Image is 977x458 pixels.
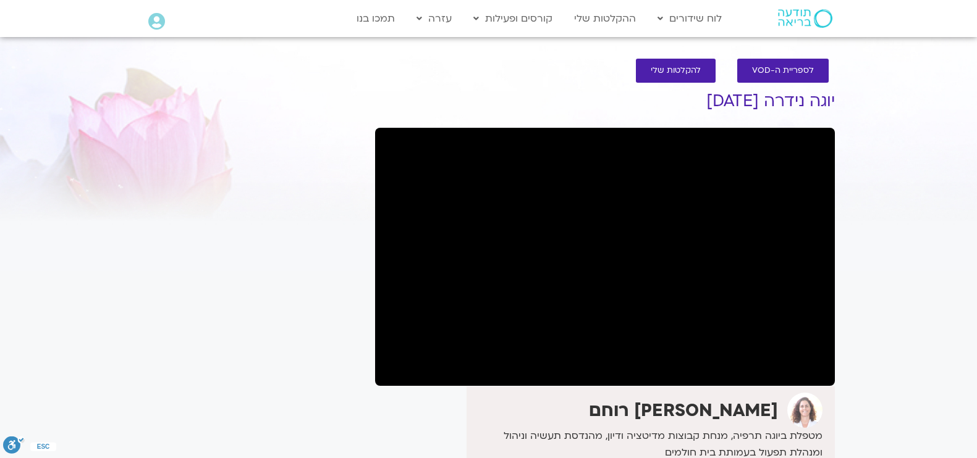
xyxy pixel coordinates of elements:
a: עזרה [410,7,458,30]
strong: [PERSON_NAME] רוחם [589,399,778,422]
span: לספריית ה-VOD [752,66,814,75]
a: תמכו בנו [350,7,401,30]
img: אורנה סמלסון רוחם [787,393,823,428]
a: לספריית ה-VOD [737,59,829,83]
a: לוח שידורים [651,7,728,30]
a: קורסים ופעילות [467,7,559,30]
h1: יוגה נידרה [DATE] [375,92,835,110]
a: ההקלטות שלי [568,7,642,30]
img: תודעה בריאה [778,9,832,28]
span: להקלטות שלי [651,66,701,75]
a: להקלטות שלי [636,59,716,83]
